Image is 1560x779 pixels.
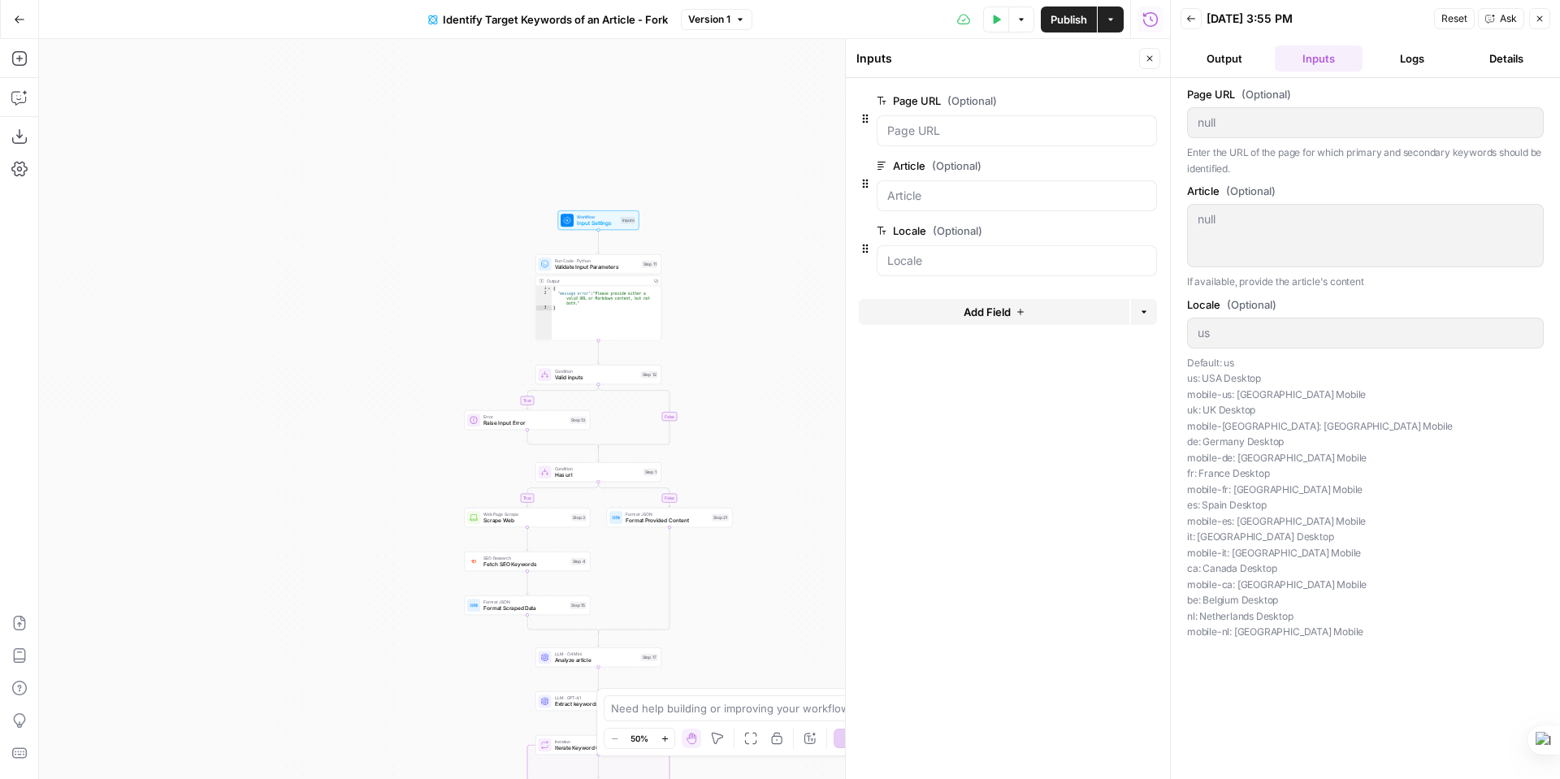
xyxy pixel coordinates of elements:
[1441,11,1467,26] span: Reset
[877,223,1065,239] label: Locale
[536,286,552,291] div: 1
[1187,355,1544,640] p: Default: us us: USA Desktop mobile-us: [GEOGRAPHIC_DATA] Mobile uk: UK Desktop mobile-[GEOGRAPHIC...
[1187,86,1544,102] label: Page URL
[527,430,599,448] g: Edge from step_13 to step_12-conditional-end
[597,667,600,690] g: Edge from step_17 to step_22
[1434,8,1475,29] button: Reset
[856,50,892,67] textarea: Inputs
[607,508,733,527] div: Format JSONFormat Provided ContentStep 21
[535,210,661,230] div: WorkflowInput SettingsInputs
[1198,211,1533,227] textarea: null
[555,656,638,664] span: Analyze article
[535,691,661,711] div: LLM · GPT-4.1Extract keywordsStep 22
[418,6,678,32] button: Identify Target Keywords of an Article - Fork
[571,514,587,521] div: Step 3
[465,595,591,615] div: Format JSONFormat Scraped DataStep 15
[535,735,661,755] div: IterationIterate Keyword OverviewStep 18
[681,9,752,30] button: Version 1
[483,599,566,605] span: Format JSON
[964,304,1011,320] span: Add Field
[535,462,661,482] div: ConditionHas urlStep 1
[641,371,658,379] div: Step 12
[555,744,638,752] span: Iterate Keyword Overview
[859,299,1129,325] button: Add Field
[1478,8,1524,29] button: Ask
[526,384,599,409] g: Edge from step_12 to step_13
[597,447,600,462] g: Edge from step_12-conditional-end to step_1
[483,604,566,612] span: Format Scraped Data
[1275,45,1363,71] button: Inputs
[555,738,638,745] span: Iteration
[887,123,1146,139] input: Page URL
[535,365,661,384] div: ConditionValid inputsStep 12
[877,93,1065,109] label: Page URL
[688,12,730,27] span: Version 1
[599,482,671,507] g: Edge from step_1 to step_21
[526,571,529,595] g: Edge from step_4 to step_15
[465,552,591,571] div: SEO ResearchFetch SEO KeywordsStep 4
[483,517,568,525] span: Scrape Web
[877,158,1065,174] label: Article
[547,286,552,291] span: Toggle code folding, rows 1 through 3
[1187,296,1544,313] label: Locale
[465,508,591,527] div: Web Page ScrapeScrape WebStep 3
[1181,45,1268,71] button: Output
[527,615,599,634] g: Edge from step_15 to step_1-conditional-end
[947,93,997,109] span: (Optional)
[599,527,670,634] g: Edge from step_21 to step_1-conditional-end
[1041,6,1097,32] button: Publish
[597,230,600,253] g: Edge from start to step_11
[443,11,668,28] span: Identify Target Keywords of an Article - Fork
[470,558,478,565] img: ey5lt04xp3nqzrimtu8q5fsyor3u
[1187,145,1544,176] p: Enter the URL of the page for which primary and secondary keywords should be identified.
[643,469,658,476] div: Step 1
[555,368,638,374] span: Condition
[887,253,1146,269] input: Locale
[1227,296,1276,313] span: (Optional)
[1462,45,1550,71] button: Details
[712,514,729,521] div: Step 21
[1369,45,1457,71] button: Logs
[555,263,639,271] span: Validate Input Parameters
[536,305,552,310] div: 3
[555,700,637,708] span: Extract keywords
[577,219,617,227] span: Input Settings
[570,417,587,424] div: Step 13
[555,695,637,701] span: LLM · GPT-4.1
[932,158,981,174] span: (Optional)
[642,261,658,268] div: Step 11
[1241,86,1291,102] span: (Optional)
[526,482,599,507] g: Edge from step_1 to step_3
[555,651,638,657] span: LLM · O4 Mini
[933,223,982,239] span: (Optional)
[555,374,638,382] span: Valid inputs
[570,602,587,609] div: Step 15
[1226,183,1276,199] span: (Optional)
[555,258,639,264] span: Run Code · Python
[641,654,658,661] div: Step 17
[1051,11,1087,28] span: Publish
[483,511,568,517] span: Web Page Scrape
[555,465,640,472] span: Condition
[1187,274,1544,290] p: If available, provide the article's content
[887,188,1146,204] input: Article
[1187,183,1544,199] label: Article
[597,632,600,647] g: Edge from step_1-conditional-end to step_17
[626,511,708,517] span: Format JSON
[630,732,648,745] span: 50%
[597,755,600,778] g: Edge from step_18 to step_19
[483,560,568,569] span: Fetch SEO Keywords
[535,647,661,667] div: LLM · O4 MiniAnalyze articleStep 17
[577,214,617,220] span: Workflow
[483,555,568,561] span: SEO Research
[526,527,529,551] g: Edge from step_3 to step_4
[535,254,661,340] div: Run Code · PythonValidate Input ParametersStep 11Output{ "message_error":"Please provide either a...
[555,471,640,479] span: Has url
[483,419,566,427] span: Raise Input Error
[621,217,636,224] div: Inputs
[465,410,591,430] div: ErrorRaise Input ErrorStep 13
[571,558,587,565] div: Step 4
[597,340,600,364] g: Edge from step_11 to step_12
[536,291,552,305] div: 2
[599,384,670,448] g: Edge from step_12 to step_12-conditional-end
